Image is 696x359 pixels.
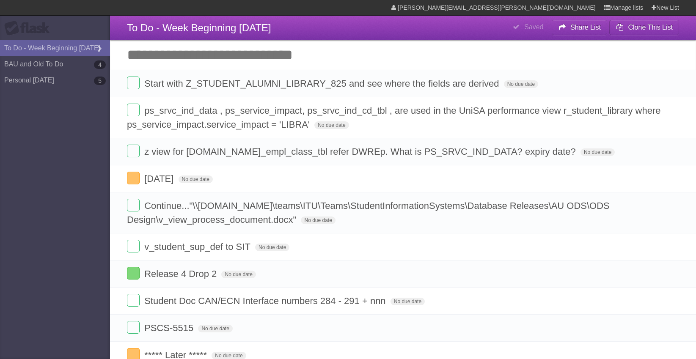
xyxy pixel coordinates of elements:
span: Continue..."\\[DOMAIN_NAME]\teams\ITU\Teams\StudentInformationSystems\Database Releases\AU ODS\OD... [127,200,610,225]
span: To Do - Week Beginning [DATE] [127,22,271,33]
label: Done [127,77,140,89]
span: z view for [DOMAIN_NAME]_empl_class_tbl refer DWREp. What is PS_SRVC_IND_DATA? expiry date? [144,146,578,157]
b: 4 [94,60,106,69]
b: Share List [570,24,601,31]
label: Done [127,199,140,211]
span: v_student_sup_def to SIT [144,241,253,252]
span: [DATE] [144,173,176,184]
span: No due date [301,216,335,224]
div: Flask [4,21,55,36]
label: Done [127,267,140,280]
label: Done [127,172,140,184]
b: 5 [94,77,106,85]
b: Saved [524,23,543,30]
span: No due date [198,325,232,332]
span: No due date [314,121,349,129]
span: No due date [580,148,615,156]
label: Done [127,240,140,252]
span: Release 4 Drop 2 [144,269,219,279]
b: Clone This List [628,24,673,31]
label: Done [127,294,140,307]
span: Start with Z_STUDENT_ALUMNI_LIBRARY_825 and see where the fields are derived [144,78,501,89]
span: No due date [179,175,213,183]
span: PSCS-5515 [144,323,195,333]
span: No due date [221,271,256,278]
span: No due date [255,244,289,251]
span: ps_srvc_ind_data , ps_service_impact, ps_srvc_ind_cd_tbl , are used in the UniSA performance view... [127,105,661,130]
button: Share List [552,20,608,35]
span: Student Doc CAN/ECN Interface numbers 284 - 291 + nnn [144,296,388,306]
span: No due date [504,80,538,88]
label: Done [127,104,140,116]
label: Done [127,145,140,157]
span: No due date [391,298,425,305]
label: Done [127,321,140,334]
button: Clone This List [609,20,679,35]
